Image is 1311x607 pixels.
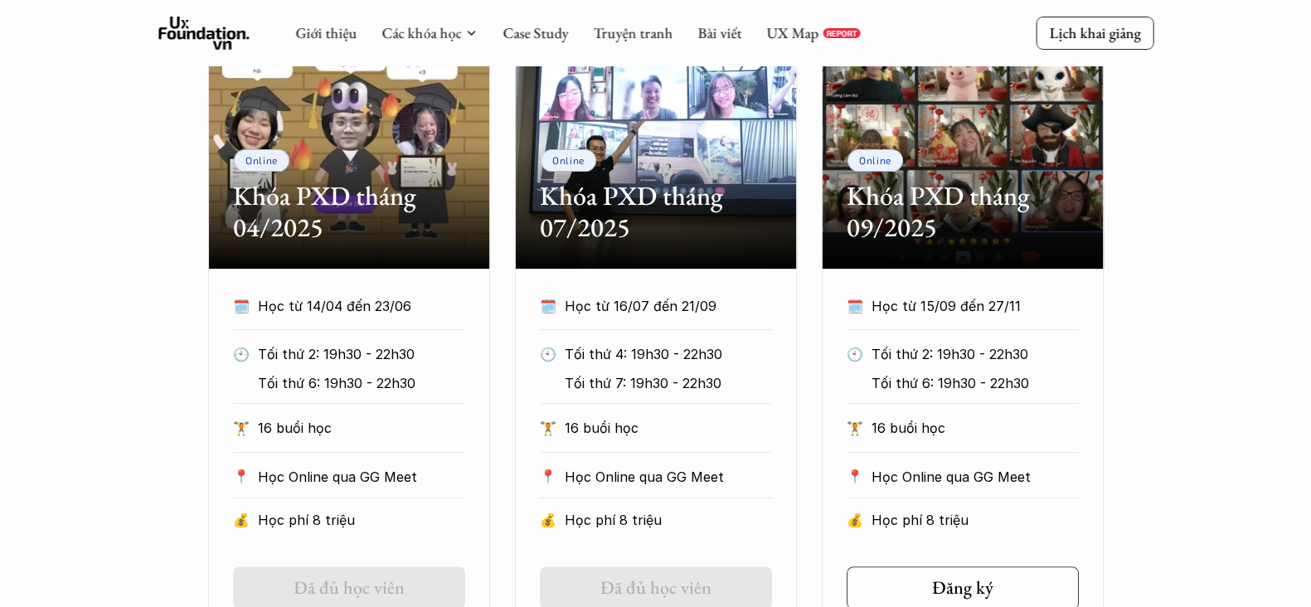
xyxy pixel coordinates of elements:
p: 16 buổi học [258,415,465,440]
p: 🕙 [847,342,863,367]
a: Giới thiệu [295,23,357,42]
a: Case Study [503,23,568,42]
p: 16 buổi học [565,415,772,440]
p: Tối thứ 4: 19h30 - 22h30 [565,342,796,367]
p: Tối thứ 2: 19h30 - 22h30 [258,342,489,367]
h5: Đã đủ học viên [600,577,711,599]
p: 🗓️ [233,294,250,318]
p: 💰 [847,507,863,532]
a: Các khóa học [381,23,461,42]
p: Tối thứ 6: 19h30 - 22h30 [872,371,1103,396]
p: Học phí 8 triệu [258,507,465,532]
p: Online [552,154,585,166]
p: 📍 [233,469,250,484]
p: Học từ 14/04 đến 23/06 [258,294,465,318]
p: Lịch khai giảng [1049,23,1140,42]
h5: Đã đủ học viên [294,577,405,599]
p: Học từ 15/09 đến 27/11 [872,294,1079,318]
p: Học Online qua GG Meet [565,464,772,489]
p: Online [245,154,278,166]
p: 🏋️ [540,415,556,440]
h5: Đăng ký [932,577,993,599]
p: 🏋️ [233,415,250,440]
h2: Khóa PXD tháng 09/2025 [847,180,1079,244]
p: Học Online qua GG Meet [258,464,465,489]
p: 🗓️ [540,294,556,318]
h2: Khóa PXD tháng 07/2025 [540,180,772,244]
p: REPORT [826,28,857,38]
p: Online [859,154,891,166]
p: 🕙 [540,342,556,367]
a: UX Map [766,23,818,42]
p: Học phí 8 triệu [872,507,1079,532]
p: 🗓️ [847,294,863,318]
p: 💰 [233,507,250,532]
p: 💰 [540,507,556,532]
p: 🏋️ [847,415,863,440]
p: 🕙 [233,342,250,367]
p: Học Online qua GG Meet [872,464,1079,489]
p: Tối thứ 6: 19h30 - 22h30 [258,371,489,396]
p: 16 buổi học [872,415,1079,440]
p: 📍 [540,469,556,484]
p: 📍 [847,469,863,484]
p: Tối thứ 7: 19h30 - 22h30 [565,371,796,396]
a: Lịch khai giảng [1036,17,1153,49]
p: Tối thứ 2: 19h30 - 22h30 [872,342,1103,367]
h2: Khóa PXD tháng 04/2025 [233,180,465,244]
a: Bài viết [697,23,741,42]
p: Học phí 8 triệu [565,507,772,532]
a: Truyện tranh [593,23,672,42]
p: Học từ 16/07 đến 21/09 [565,294,772,318]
